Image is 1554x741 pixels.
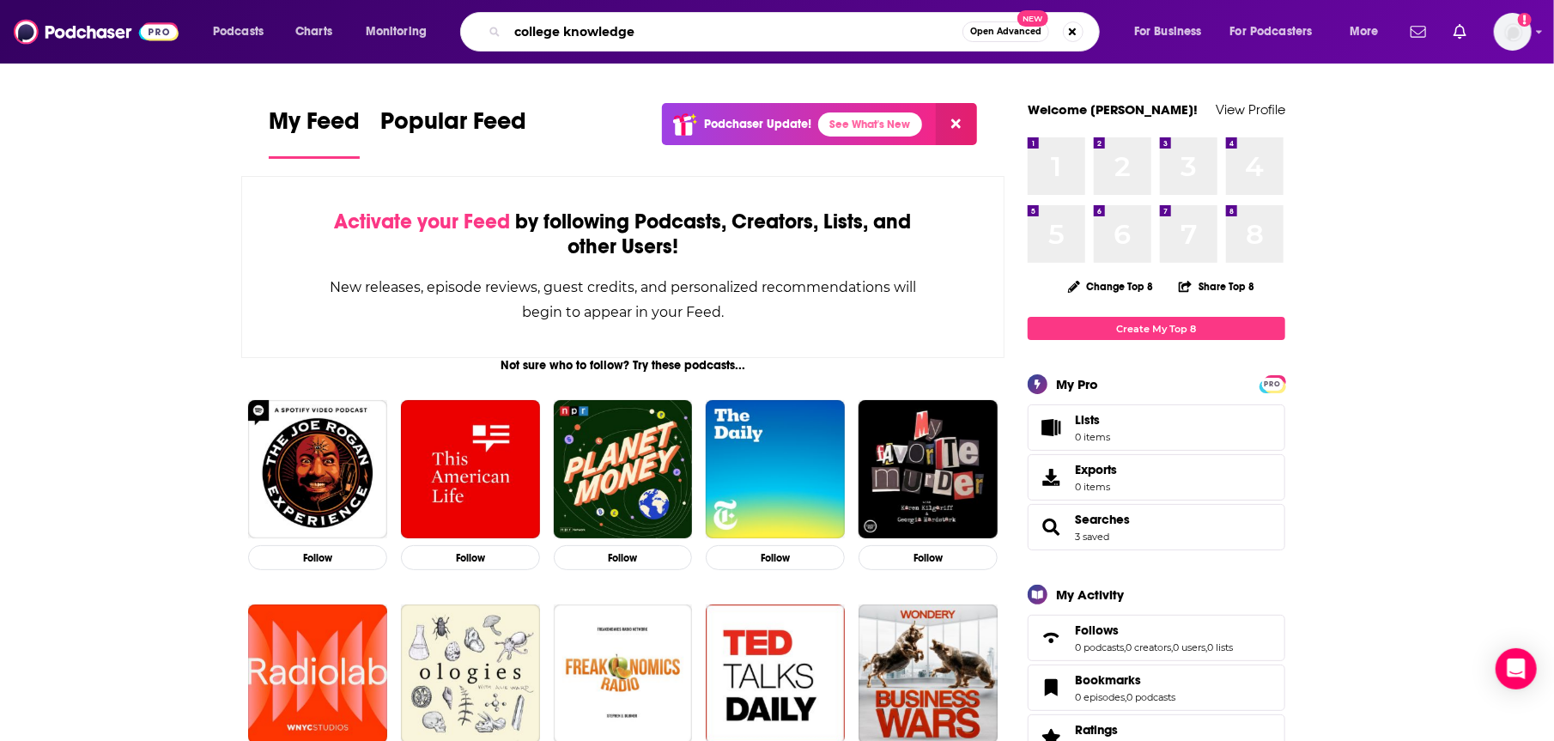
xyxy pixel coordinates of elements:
[1028,665,1285,711] span: Bookmarks
[1034,416,1068,440] span: Lists
[704,117,811,131] p: Podchaser Update!
[1028,454,1285,501] a: Exports
[507,18,962,46] input: Search podcasts, credits, & more...
[1075,531,1109,543] a: 3 saved
[859,400,998,539] img: My Favorite Murder with Karen Kilgariff and Georgia Hardstark
[1125,691,1126,703] span: ,
[1075,462,1117,477] span: Exports
[818,112,922,137] a: See What's New
[334,209,510,234] span: Activate your Feed
[1494,13,1532,51] button: Show profile menu
[1075,672,1141,688] span: Bookmarks
[1034,515,1068,539] a: Searches
[269,106,360,159] a: My Feed
[554,545,693,570] button: Follow
[354,18,449,46] button: open menu
[1017,10,1048,27] span: New
[1075,672,1175,688] a: Bookmarks
[1230,20,1313,44] span: For Podcasters
[1075,512,1130,527] a: Searches
[328,210,918,259] div: by following Podcasts, Creators, Lists, and other Users!
[1075,623,1233,638] a: Follows
[269,106,360,146] span: My Feed
[1494,13,1532,51] img: User Profile
[1075,431,1110,443] span: 0 items
[1122,18,1223,46] button: open menu
[1173,641,1205,653] a: 0 users
[1075,412,1110,428] span: Lists
[1134,20,1202,44] span: For Business
[1075,481,1117,493] span: 0 items
[1447,17,1473,46] a: Show notifications dropdown
[1350,20,1379,44] span: More
[1124,641,1126,653] span: ,
[1056,376,1098,392] div: My Pro
[1075,412,1100,428] span: Lists
[1216,101,1285,118] a: View Profile
[1056,586,1124,603] div: My Activity
[1262,378,1283,391] span: PRO
[1034,465,1068,489] span: Exports
[1028,404,1285,451] a: Lists
[706,545,845,570] button: Follow
[284,18,343,46] a: Charts
[241,358,1005,373] div: Not sure who to follow? Try these podcasts...
[1518,13,1532,27] svg: Add a profile image
[1058,276,1164,297] button: Change Top 8
[201,18,286,46] button: open menu
[1034,676,1068,700] a: Bookmarks
[1028,317,1285,340] a: Create My Top 8
[380,106,526,159] a: Popular Feed
[14,15,179,48] img: Podchaser - Follow, Share and Rate Podcasts
[213,20,264,44] span: Podcasts
[1028,101,1198,118] a: Welcome [PERSON_NAME]!
[477,12,1116,52] div: Search podcasts, credits, & more...
[1075,691,1125,703] a: 0 episodes
[554,400,693,539] img: Planet Money
[1338,18,1400,46] button: open menu
[1178,270,1255,303] button: Share Top 8
[1496,648,1537,689] div: Open Intercom Messenger
[1262,377,1283,390] a: PRO
[401,545,540,570] button: Follow
[1075,722,1118,738] span: Ratings
[1075,722,1175,738] a: Ratings
[1494,13,1532,51] span: Logged in as canningRWJ
[1404,17,1433,46] a: Show notifications dropdown
[962,21,1049,42] button: Open AdvancedNew
[1171,641,1173,653] span: ,
[1126,641,1171,653] a: 0 creators
[1205,641,1207,653] span: ,
[1028,615,1285,661] span: Follows
[1075,623,1119,638] span: Follows
[706,400,845,539] img: The Daily
[1028,504,1285,550] span: Searches
[380,106,526,146] span: Popular Feed
[328,275,918,325] div: New releases, episode reviews, guest credits, and personalized recommendations will begin to appe...
[248,545,387,570] button: Follow
[1034,626,1068,650] a: Follows
[1075,641,1124,653] a: 0 podcasts
[248,400,387,539] img: The Joe Rogan Experience
[970,27,1041,36] span: Open Advanced
[1126,691,1175,703] a: 0 podcasts
[295,20,332,44] span: Charts
[401,400,540,539] img: This American Life
[859,545,998,570] button: Follow
[1219,18,1338,46] button: open menu
[366,20,427,44] span: Monitoring
[1207,641,1233,653] a: 0 lists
